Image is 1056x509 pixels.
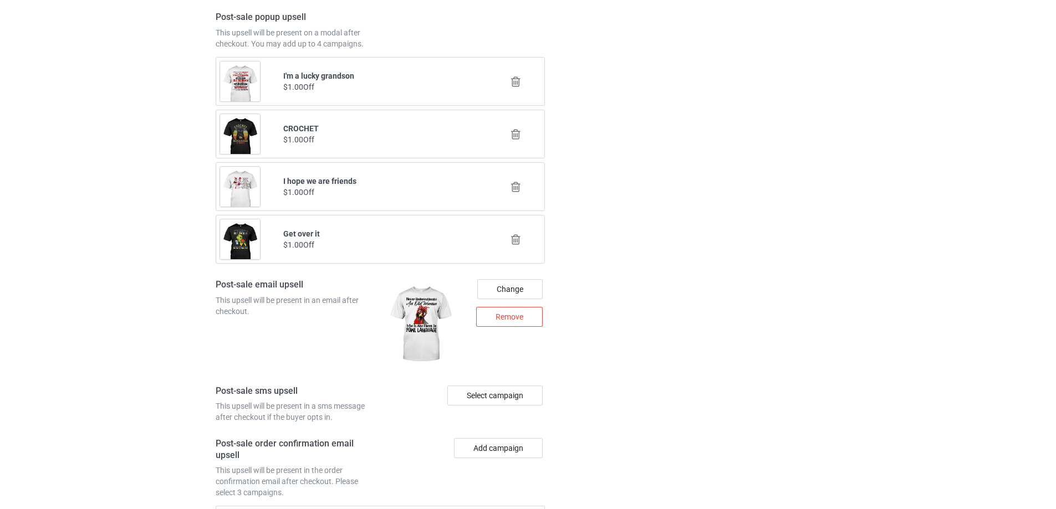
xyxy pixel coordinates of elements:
div: This upsell will be present in a sms message after checkout if the buyer opts in. [216,400,376,423]
div: $1.00 Off [283,81,478,92]
b: Get over it [283,229,320,238]
div: $1.00 Off [283,239,478,250]
div: $1.00 Off [283,134,478,145]
div: This upsell will be present in the order confirmation email after checkout. Please select 3 campa... [216,465,376,498]
b: I hope we are friends [283,177,356,186]
div: This upsell will be present on a modal after checkout. You may add up to 4 campaigns. [216,27,376,49]
div: Remove [476,307,543,327]
h4: Post-sale email upsell [216,279,376,291]
button: Add campaign [454,438,543,458]
h4: Post-sale popup upsell [216,12,376,23]
b: I'm a lucky grandson [283,71,354,80]
img: regular.jpg [384,279,457,370]
div: $1.00 Off [283,187,478,198]
div: Change [477,279,543,299]
div: Select campaign [447,385,543,405]
h4: Post-sale sms upsell [216,385,376,397]
div: This upsell will be present in an email after checkout. [216,295,376,317]
h4: Post-sale order confirmation email upsell [216,438,376,461]
b: CROCHET [283,124,319,133]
